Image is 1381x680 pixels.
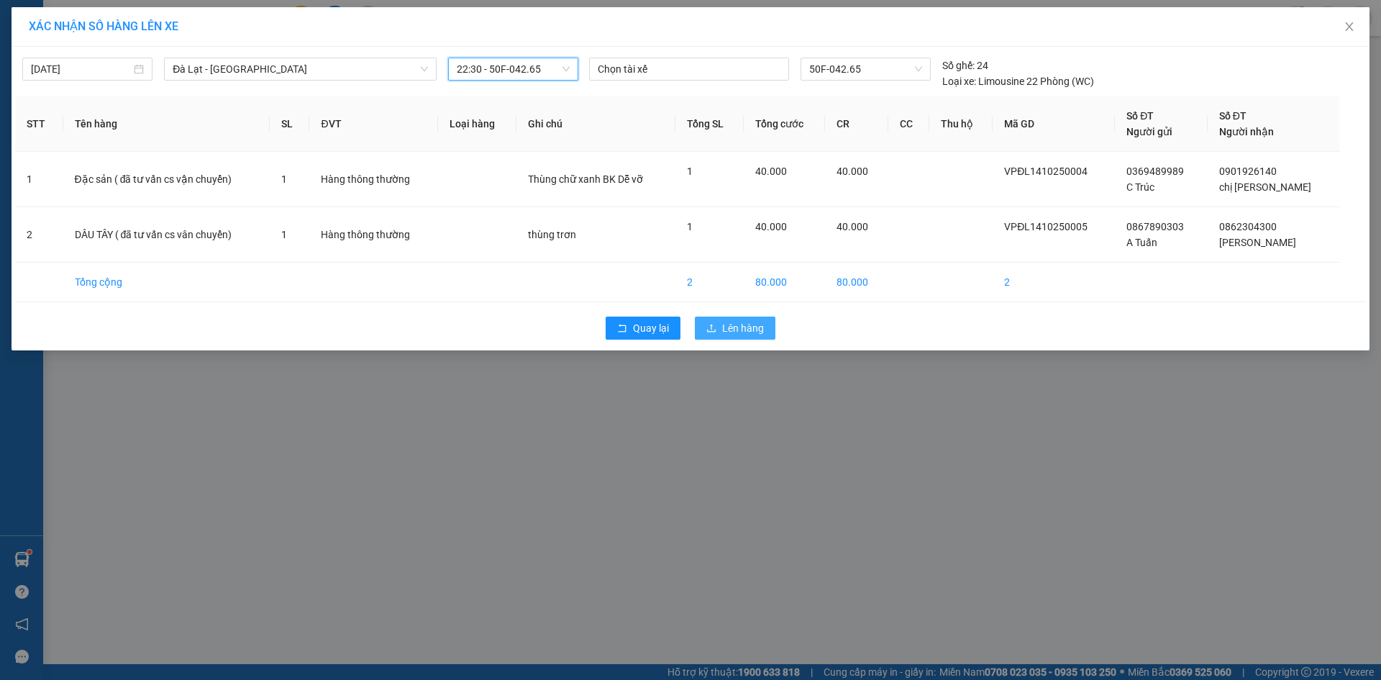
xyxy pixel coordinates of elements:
span: thùng trơn [528,229,576,240]
span: 1 [687,166,693,177]
td: Hàng thông thường [309,152,438,207]
th: Tổng cước [744,96,826,152]
span: 0901926140 [1219,166,1277,177]
span: VP [GEOGRAPHIC_DATA] [70,8,210,39]
span: rollback [617,323,627,335]
th: Tổng SL [675,96,744,152]
span: 40.000 [837,166,868,177]
th: SL [270,96,309,152]
span: 40.000 [755,166,787,177]
span: Gửi: [70,8,210,39]
span: Người gửi [1126,126,1172,137]
td: Đặc sản ( đã tư vấn cs vận chuyển) [63,152,270,207]
input: 14/10/2025 [31,61,131,77]
span: A Tuấn - 0867890303 [70,42,181,55]
button: Close [1329,7,1369,47]
span: 50F-042.65 [809,58,921,80]
strong: Nhận: [21,104,182,182]
td: 2 [675,263,744,302]
span: 19:21:57 [DATE] [83,83,168,96]
td: DÂU TÂY ( đã tư vấn cs vân chuyển) [63,207,270,263]
th: CR [825,96,888,152]
td: 2 [15,207,63,263]
span: 40.000 [755,221,787,232]
td: Hàng thông thường [309,207,438,263]
span: Thùng chữ xanh BK Dễ vỡ [528,173,643,185]
div: 24 [942,58,988,73]
span: upload [706,323,716,335]
th: Loại hàng [438,96,516,152]
span: 1 [281,229,287,240]
span: 1 [281,173,287,185]
th: CC [888,96,929,152]
span: 0862304300 [1219,221,1277,232]
span: Số ĐT [1126,110,1154,122]
span: 0369489989 [1126,166,1184,177]
th: Mã GD [993,96,1115,152]
span: VPĐL1410250004 [1004,166,1088,177]
span: 40.000 [837,221,868,232]
span: 0867890303 [1126,221,1184,232]
span: Lên hàng [722,320,764,336]
div: Limousine 22 Phòng (WC) [942,73,1094,89]
span: C Trúc [1126,181,1154,193]
span: VPĐL1410250005 [1004,221,1088,232]
th: Ghi chú [516,96,675,152]
th: STT [15,96,63,152]
span: VPĐL1410250005 - [70,58,176,96]
button: rollbackQuay lại [606,317,680,340]
span: close [1344,21,1355,32]
span: Người nhận [1219,126,1274,137]
td: 80.000 [744,263,826,302]
span: 22:30 - 50F-042.65 [457,58,570,80]
th: Thu hộ [929,96,993,152]
th: Tên hàng [63,96,270,152]
span: Quay lại [633,320,669,336]
td: 80.000 [825,263,888,302]
td: Tổng cộng [63,263,270,302]
span: XÁC NHẬN SỐ HÀNG LÊN XE [29,19,178,33]
button: uploadLên hàng [695,317,775,340]
span: [PERSON_NAME] [1219,237,1296,248]
td: 2 [993,263,1115,302]
span: down [420,65,429,73]
td: 1 [15,152,63,207]
span: A Tuấn [1126,237,1157,248]
th: ĐVT [309,96,438,152]
span: Số ĐT [1219,110,1246,122]
span: Đà Lạt - Sài Gòn [173,58,428,80]
span: chị [PERSON_NAME] [1219,181,1311,193]
span: quynhanh.tienoanh - In: [70,71,176,96]
span: Loại xe: [942,73,976,89]
span: Số ghế: [942,58,975,73]
span: 1 [687,221,693,232]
